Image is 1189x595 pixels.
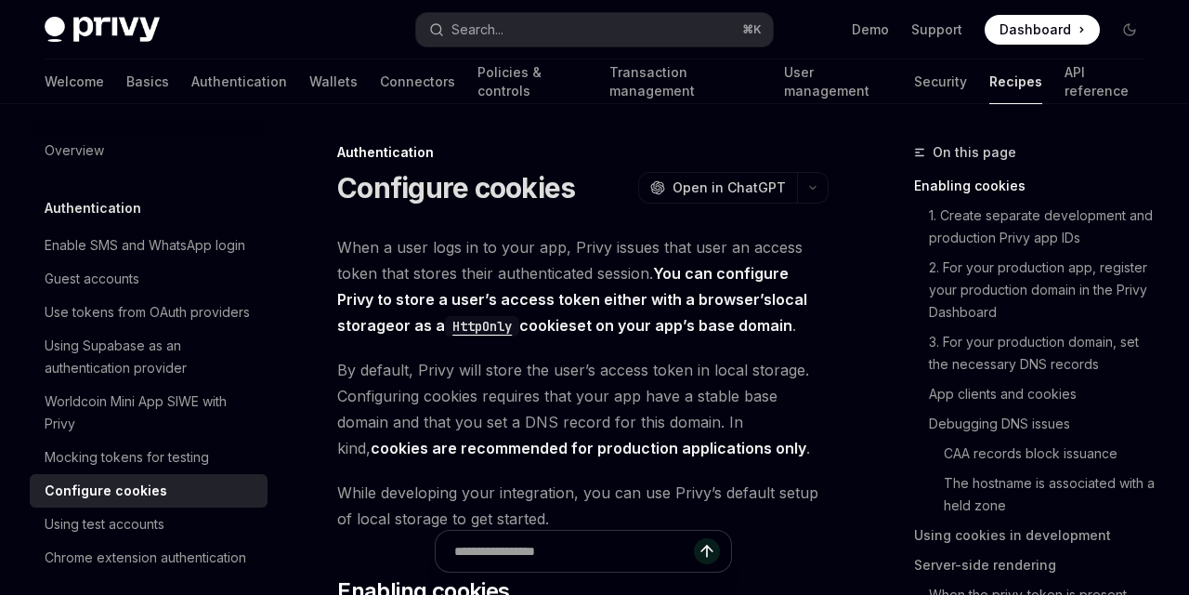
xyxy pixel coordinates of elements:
[45,547,246,569] div: Chrome extension authentication
[609,59,761,104] a: Transaction management
[45,17,160,43] img: dark logo
[416,13,773,46] button: Search...⌘K
[30,385,268,441] a: Worldcoin Mini App SIWE with Privy
[914,59,967,104] a: Security
[30,296,268,329] a: Use tokens from OAuth providers
[914,253,1159,327] a: 2. For your production app, register your production domain in the Privy Dashboard
[914,201,1159,253] a: 1. Create separate development and production Privy app IDs
[45,335,256,379] div: Using Supabase as an authentication provider
[45,59,104,104] a: Welcome
[45,139,104,162] div: Overview
[337,234,829,338] span: When a user logs in to your app, Privy issues that user an access token that stores their authent...
[30,441,268,474] a: Mocking tokens for testing
[45,268,139,290] div: Guest accounts
[914,171,1159,201] a: Enabling cookies
[30,229,268,262] a: Enable SMS and WhatsApp login
[477,59,587,104] a: Policies & controls
[337,143,829,162] div: Authentication
[989,59,1042,104] a: Recipes
[45,446,209,469] div: Mocking tokens for testing
[1115,15,1144,45] button: Toggle dark mode
[30,262,268,296] a: Guest accounts
[914,469,1159,521] a: The hostname is associated with a held zone
[914,439,1159,469] a: CAA records block issuance
[445,316,519,337] code: HttpOnly
[45,197,141,219] h5: Authentication
[45,513,164,535] div: Using test accounts
[673,178,786,197] span: Open in ChatGPT
[1000,20,1071,39] span: Dashboard
[45,480,167,502] div: Configure cookies
[694,538,720,564] button: Send message
[337,171,575,205] h1: Configure cookies
[30,541,268,575] a: Chrome extension authentication
[309,59,358,104] a: Wallets
[45,390,256,435] div: Worldcoin Mini App SIWE with Privy
[337,357,829,461] span: By default, Privy will store the user’s access token in local storage. Configuring cookies requir...
[638,172,797,204] button: Open in ChatGPT
[914,379,1159,409] a: App clients and cookies
[337,480,829,532] span: While developing your integration, you can use Privy’s default setup of local storage to get star...
[30,474,268,508] a: Configure cookies
[914,521,1159,550] a: Using cookies in development
[191,59,287,104] a: Authentication
[445,316,568,335] a: HttpOnlycookie
[45,301,250,324] div: Use tokens from OAuth providers
[371,439,806,457] strong: cookies are recommended for production applications only
[914,409,1159,439] a: Debugging DNS issues
[914,327,1159,379] a: 3. For your production domain, set the necessary DNS records
[30,329,268,385] a: Using Supabase as an authentication provider
[1065,59,1144,104] a: API reference
[911,20,962,39] a: Support
[451,19,503,41] div: Search...
[914,550,1159,580] a: Server-side rendering
[933,141,1016,164] span: On this page
[742,22,762,37] span: ⌘ K
[126,59,169,104] a: Basics
[45,234,245,257] div: Enable SMS and WhatsApp login
[380,59,455,104] a: Connectors
[454,531,694,572] input: Ask a question...
[852,20,889,39] a: Demo
[30,508,268,541] a: Using test accounts
[784,59,892,104] a: User management
[337,264,807,336] strong: You can configure Privy to store a user’s access token either with a browser’s or as a set on you...
[985,15,1100,45] a: Dashboard
[30,134,268,167] a: Overview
